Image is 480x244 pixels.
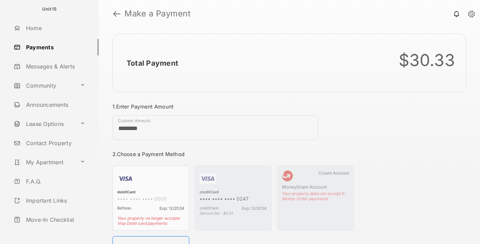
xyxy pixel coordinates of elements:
[124,10,191,18] strong: Make a Payment
[11,173,99,190] a: F.A.Q.
[200,206,218,211] span: creditCard
[11,192,88,209] a: Important Links
[200,196,267,203] div: •••• •••• •••• 0247
[112,103,354,110] h3: 1. Enter Payment Amount
[195,166,272,231] div: creditCard•••• •••• •••• 0247creditCardExp: 12/2034Service fee - $0.91
[11,154,77,170] a: My Apartment
[127,59,178,67] h2: Total Payment
[200,211,267,216] div: Service fee - $0.91
[242,206,267,211] span: Exp: 12/2034
[11,77,77,94] a: Community
[11,97,99,113] a: Announcements
[11,20,99,36] a: Home
[399,50,455,70] div: $30.33
[11,135,99,151] a: Contact Property
[42,6,57,13] p: Unit15
[200,190,267,196] div: creditCard
[11,39,99,55] a: Payments
[11,58,99,75] a: Messages & Alerts
[11,116,77,132] a: Lease Options
[11,211,99,228] a: Move-In Checklist
[112,151,354,157] h3: 2. Choose a Payment Method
